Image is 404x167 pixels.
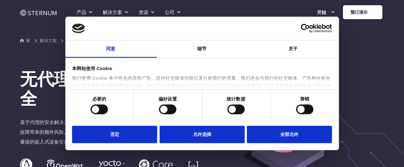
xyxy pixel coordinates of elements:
[92,96,106,101] font: 必要的
[370,10,375,15] img: 胸骨
[279,24,332,33] a: Usercentrics Cookiebot - 在新窗口中打开
[193,132,211,137] font: 允许选择
[72,126,157,143] button: 否定
[20,67,194,109] font: 无代理嵌入式 Linux 安全
[158,96,177,101] font: 偏好设置
[106,46,115,51] font: 同意
[72,66,112,71] font: 本网站使用 Cookie
[300,96,309,101] font: 营销
[160,126,245,143] button: 允许选择
[165,9,174,15] font: 公司
[72,76,331,95] font: 我们使用 Cookie 来个性化内容和广告、提供社交媒体功能以及分析我们的流量。我们还会与我们的社交媒体、广告和分析合作伙伴分享您使用我们网站的信息，他们可能会将这些信息与您提供给他们的其他信息...
[227,96,245,101] font: 统计数据
[103,9,122,15] font: 解决方案
[247,126,332,143] button: 全部允许
[139,9,148,15] font: 资源
[317,9,326,15] font: 开始
[350,9,368,15] font: 预订演示
[197,46,206,51] font: 细节
[342,5,383,20] a: 预订演示
[317,6,335,18] a: 开始
[77,9,86,15] font: 产品
[26,37,30,43] a: 家
[288,46,298,51] font: 关于
[20,119,202,145] font: 基于代理的安全解决方案存在诸多局限性：高开销、集成复杂，以及（又一个）单点故障带来的额外风险。Sternum 的独特方法无需依赖代理或连接，即可确保强大且轻量级的嵌入式设备安全。这意味着不会带来...
[280,132,299,137] font: 全部允许
[110,132,119,137] font: 否定
[72,23,85,33] img: 标识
